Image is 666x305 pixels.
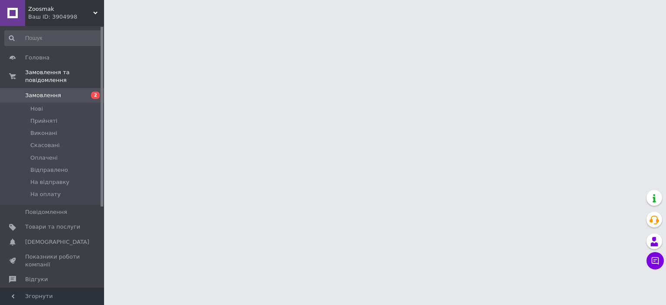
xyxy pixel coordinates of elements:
[4,30,102,46] input: Пошук
[646,252,664,269] button: Чат з покупцем
[91,92,100,99] span: 2
[25,275,48,283] span: Відгуки
[30,190,61,198] span: На оплату
[25,69,104,84] span: Замовлення та повідомлення
[25,54,49,62] span: Головна
[25,92,61,99] span: Замовлення
[25,208,67,216] span: Повідомлення
[30,117,57,125] span: Прийняті
[25,253,80,269] span: Показники роботи компанії
[30,154,58,162] span: Оплачені
[25,223,80,231] span: Товари та послуги
[30,141,60,149] span: Скасовані
[28,13,104,21] div: Ваш ID: 3904998
[30,166,68,174] span: Відправлено
[28,5,93,13] span: Zoosmak
[30,178,69,186] span: На відправку
[30,129,57,137] span: Виконані
[25,238,89,246] span: [DEMOGRAPHIC_DATA]
[30,105,43,113] span: Нові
